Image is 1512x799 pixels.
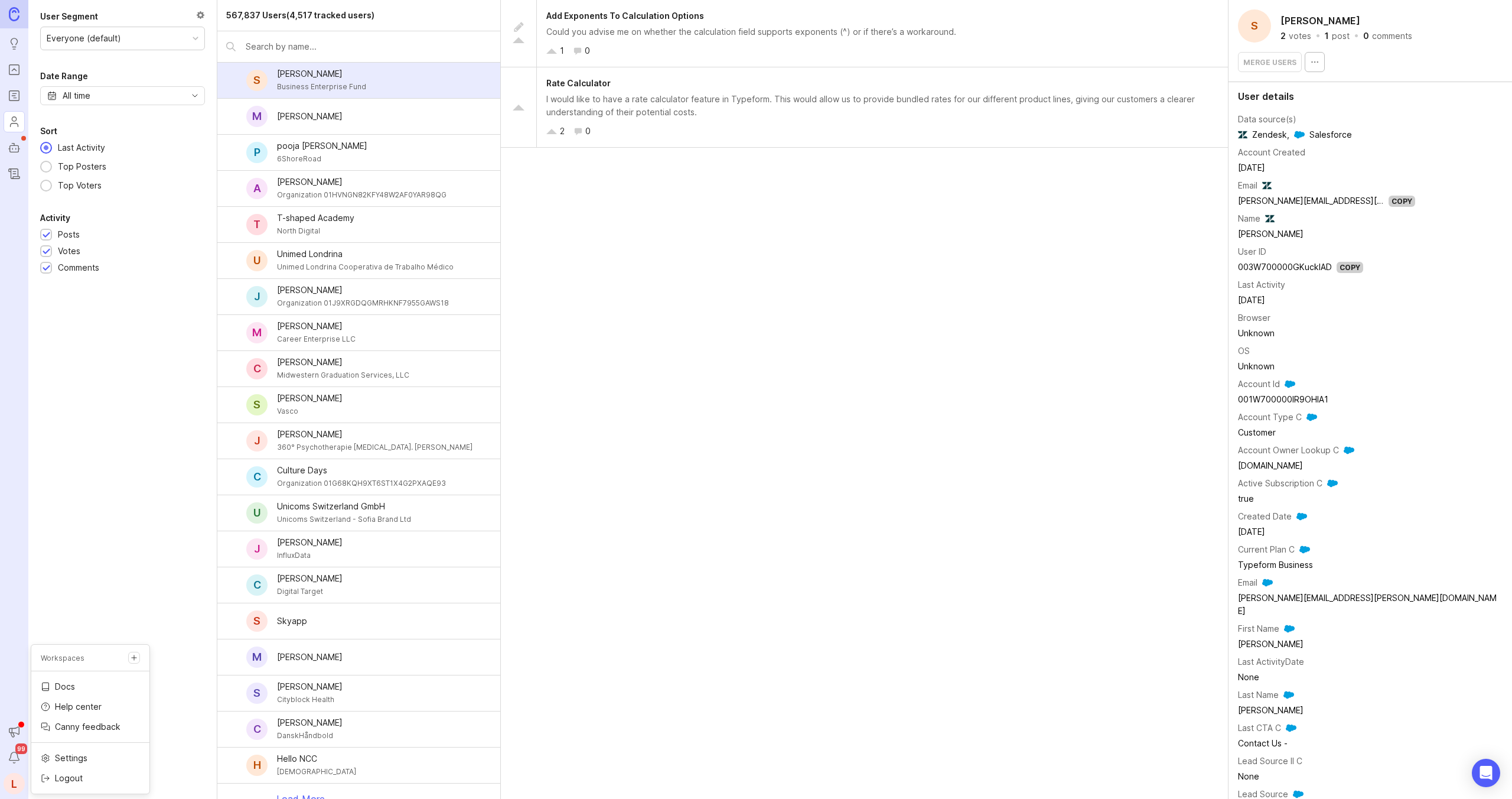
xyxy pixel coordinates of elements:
[246,214,268,235] div: T
[1238,92,1503,101] div: User details
[246,683,268,704] div: s
[1238,179,1257,192] div: Email
[55,701,102,713] p: Help center
[4,59,25,80] a: Portal
[1296,511,1307,522] img: Salesforce logo
[277,572,343,585] div: [PERSON_NAME]
[1238,444,1339,457] div: Account Owner Lookup C
[1262,181,1272,190] img: Zendesk logo
[1238,638,1503,651] div: [PERSON_NAME]
[1238,737,1503,750] div: Contact Us -
[1238,295,1265,305] time: [DATE]
[58,228,80,241] div: Posts
[1238,558,1503,571] div: Typeform Business
[246,40,491,53] input: Search by name...
[277,428,472,441] div: [PERSON_NAME]
[1238,113,1296,126] div: Data source(s)
[277,176,447,189] div: [PERSON_NAME]
[47,32,121,45] div: Everyone (default)
[546,78,611,88] span: Rate Calculator
[185,91,204,100] svg: toggle icon
[1238,510,1292,523] div: Created Date
[277,500,411,513] div: Unicoms Switzerland GmbH
[1238,459,1503,472] div: [DOMAIN_NAME]
[277,261,454,274] div: Unimed Londrina Cooperativa de Trabalho Médico
[226,9,374,22] div: 567,837 Users (4,517 tracked users)
[277,110,343,123] div: [PERSON_NAME]
[1332,32,1350,40] div: post
[1238,655,1304,668] div: Last ActivityDate
[277,441,472,454] div: 360° Psychotherapie [MEDICAL_DATA]. [PERSON_NAME]
[1238,261,1332,274] div: 003W700000GKuckIAD
[246,322,268,343] div: M
[1285,379,1295,389] img: Salesforce logo
[277,693,343,706] div: Cityblock Health
[40,9,98,24] div: User Segment
[277,729,343,742] div: DanskHåndbold
[277,651,343,664] div: [PERSON_NAME]
[246,250,268,271] div: U
[277,297,449,310] div: Organization 01J9XRGDQGMRHKNF7955GAWS18
[1238,128,1289,141] span: Zendesk ,
[31,717,149,736] a: Canny feedback
[9,7,19,21] img: Canny Home
[246,466,268,488] div: C
[277,369,409,382] div: Midwestern Graduation Services, LLC
[246,574,268,596] div: c
[277,549,343,562] div: InfluxData
[1238,770,1503,783] div: None
[1238,278,1285,291] div: Last Activity
[277,477,446,490] div: Organization 01G68KQH9XT6ST1X4G2PXAQE93
[1238,492,1503,505] div: true
[546,93,1218,119] div: I would like to have a rate calculator feature in Typeform. This would allow us to provide bundle...
[1238,311,1270,324] div: Browser
[277,716,343,729] div: [PERSON_NAME]
[1238,393,1503,406] div: 001W700000IR9OHIA1
[277,67,366,80] div: [PERSON_NAME]
[1353,32,1360,40] div: ·
[277,752,356,765] div: Hello NCC
[246,70,268,91] div: S
[55,721,120,733] p: Canny feedback
[1278,12,1363,30] h2: [PERSON_NAME]
[560,125,565,138] div: 2
[55,681,75,693] p: Docs
[4,747,25,768] button: Notifications
[1238,704,1503,717] div: [PERSON_NAME]
[277,536,343,549] div: [PERSON_NAME]
[277,139,367,152] div: pooja [PERSON_NAME]
[1238,345,1250,358] div: OS
[277,189,447,202] div: Organization 01HVNGN82KFY48W2AF0YAR98QG
[277,615,307,628] div: Skyapp
[15,743,27,754] span: 99
[246,358,268,379] div: C
[277,585,343,598] div: Digital Target
[52,179,107,192] div: Top Voters
[1238,722,1281,735] div: Last CTA C
[4,111,25,132] a: Users
[63,89,90,102] div: All time
[1325,32,1329,40] div: 1
[1238,245,1266,258] div: User ID
[1238,212,1260,225] div: Name
[246,394,268,415] div: s
[277,212,354,225] div: T-shaped Academy
[31,677,149,696] a: Docs
[277,392,343,405] div: [PERSON_NAME]
[1238,378,1280,391] div: Account Id
[246,178,268,199] div: A
[1294,129,1305,140] img: Salesforce logo
[585,44,590,57] div: 0
[1238,426,1503,439] div: Customer
[1262,577,1273,588] img: Salesforce logo
[277,320,356,333] div: [PERSON_NAME]
[1238,226,1503,242] td: [PERSON_NAME]
[277,680,343,693] div: [PERSON_NAME]
[1238,477,1322,490] div: Active Subscription C
[246,106,268,127] div: m
[246,647,268,668] div: m
[277,284,449,297] div: [PERSON_NAME]
[4,163,25,184] a: Changelog
[1238,163,1265,173] time: [DATE]
[546,25,1218,38] div: Could you advise me on whether the calculation field supports exponents (^) or if there’s a worka...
